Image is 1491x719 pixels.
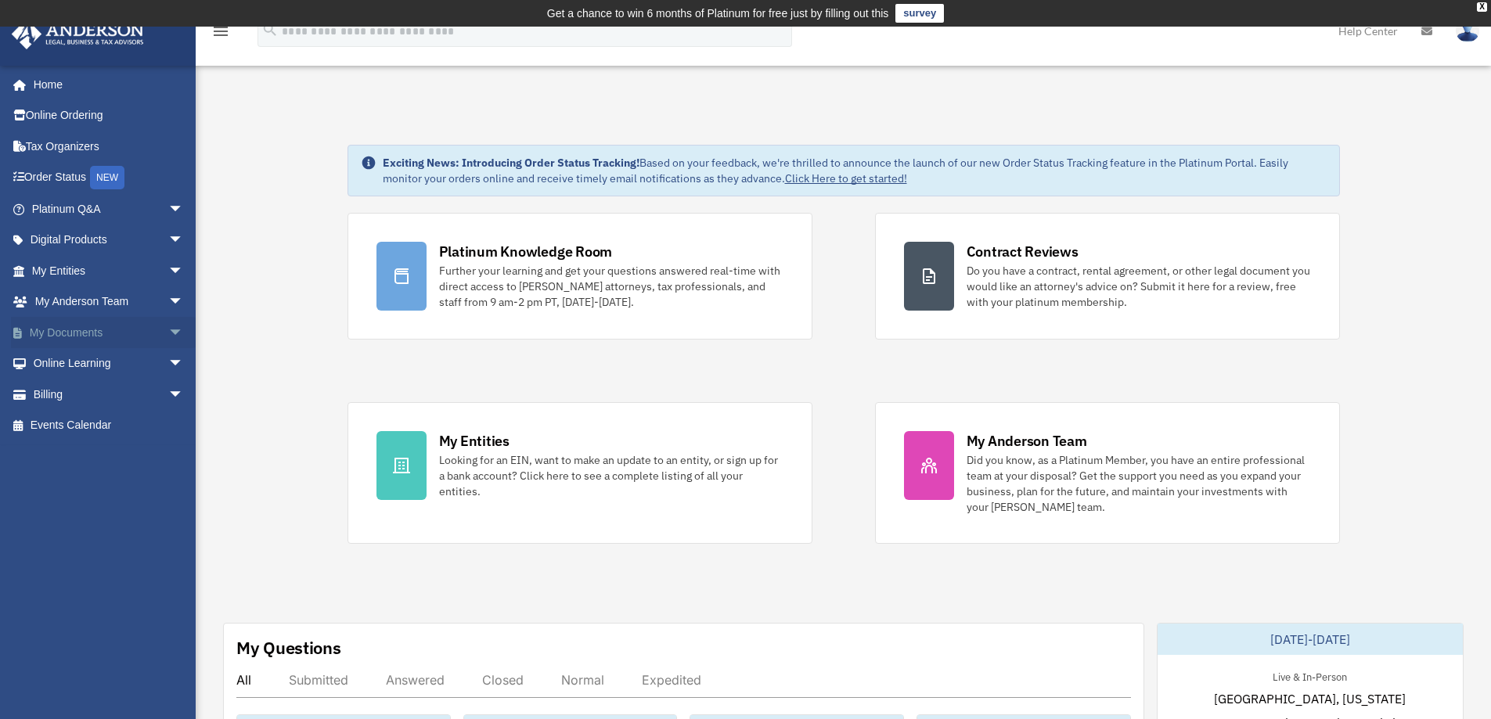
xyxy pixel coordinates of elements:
[1158,624,1463,655] div: [DATE]-[DATE]
[289,672,348,688] div: Submitted
[11,100,207,131] a: Online Ordering
[168,379,200,411] span: arrow_drop_down
[11,131,207,162] a: Tax Organizers
[348,213,812,340] a: Platinum Knowledge Room Further your learning and get your questions answered real-time with dire...
[439,242,613,261] div: Platinum Knowledge Room
[11,162,207,194] a: Order StatusNEW
[11,69,200,100] a: Home
[482,672,524,688] div: Closed
[211,22,230,41] i: menu
[236,672,251,688] div: All
[1214,689,1406,708] span: [GEOGRAPHIC_DATA], [US_STATE]
[11,317,207,348] a: My Documentsarrow_drop_down
[90,166,124,189] div: NEW
[439,431,510,451] div: My Entities
[895,4,944,23] a: survey
[168,348,200,380] span: arrow_drop_down
[168,193,200,225] span: arrow_drop_down
[11,225,207,256] a: Digital Productsarrow_drop_down
[168,286,200,318] span: arrow_drop_down
[168,317,200,349] span: arrow_drop_down
[11,379,207,410] a: Billingarrow_drop_down
[967,263,1311,310] div: Do you have a contract, rental agreement, or other legal document you would like an attorney's ad...
[386,672,445,688] div: Answered
[11,348,207,379] a: Online Learningarrow_drop_down
[439,263,783,310] div: Further your learning and get your questions answered real-time with direct access to [PERSON_NAM...
[967,242,1079,261] div: Contract Reviews
[168,255,200,287] span: arrow_drop_down
[211,27,230,41] a: menu
[236,636,341,660] div: My Questions
[875,213,1340,340] a: Contract Reviews Do you have a contract, rental agreement, or other legal document you would like...
[7,19,149,49] img: Anderson Advisors Platinum Portal
[168,225,200,257] span: arrow_drop_down
[1260,667,1360,684] div: Live & In-Person
[11,286,207,318] a: My Anderson Teamarrow_drop_down
[642,672,701,688] div: Expedited
[261,21,279,38] i: search
[1477,2,1487,12] div: close
[383,155,1327,186] div: Based on your feedback, we're thrilled to announce the launch of our new Order Status Tracking fe...
[11,255,207,286] a: My Entitiesarrow_drop_down
[785,171,907,185] a: Click Here to get started!
[967,431,1087,451] div: My Anderson Team
[11,410,207,441] a: Events Calendar
[561,672,604,688] div: Normal
[439,452,783,499] div: Looking for an EIN, want to make an update to an entity, or sign up for a bank account? Click her...
[875,402,1340,544] a: My Anderson Team Did you know, as a Platinum Member, you have an entire professional team at your...
[967,452,1311,515] div: Did you know, as a Platinum Member, you have an entire professional team at your disposal? Get th...
[383,156,639,170] strong: Exciting News: Introducing Order Status Tracking!
[11,193,207,225] a: Platinum Q&Aarrow_drop_down
[547,4,889,23] div: Get a chance to win 6 months of Platinum for free just by filling out this
[1456,20,1479,42] img: User Pic
[348,402,812,544] a: My Entities Looking for an EIN, want to make an update to an entity, or sign up for a bank accoun...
